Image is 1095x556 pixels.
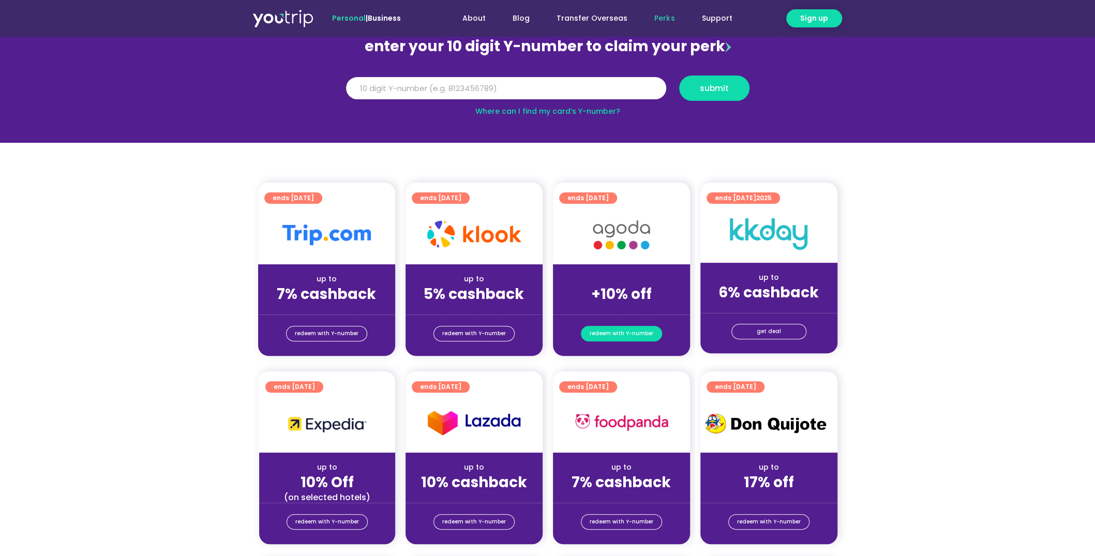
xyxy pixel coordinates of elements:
[295,326,358,341] span: redeem with Y-number
[295,515,359,529] span: redeem with Y-number
[737,515,801,529] span: redeem with Y-number
[679,76,749,101] button: submit
[449,9,499,28] a: About
[590,326,653,341] span: redeem with Y-number
[800,13,828,24] span: Sign up
[346,77,666,100] input: 10 digit Y-number (e.g. 8123456789)
[641,9,688,28] a: Perks
[277,284,376,304] strong: 7% cashback
[346,76,749,109] form: Y Number
[266,274,387,284] div: up to
[267,492,387,503] div: (on selected hotels)
[267,462,387,473] div: up to
[274,381,315,393] span: ends [DATE]
[286,326,367,341] a: redeem with Y-number
[612,274,631,284] span: up to
[543,9,641,28] a: Transfer Overseas
[332,13,366,23] span: Personal
[581,514,662,530] a: redeem with Y-number
[700,84,729,92] span: submit
[709,302,829,313] div: (for stays only)
[414,304,534,314] div: (for stays only)
[709,492,829,503] div: (for stays only)
[421,472,527,492] strong: 10% cashback
[744,472,794,492] strong: 17% off
[332,13,401,23] span: |
[709,462,829,473] div: up to
[786,9,842,27] a: Sign up
[731,324,806,339] a: get deal
[567,192,609,204] span: ends [DATE]
[265,381,323,393] a: ends [DATE]
[590,515,653,529] span: redeem with Y-number
[414,274,534,284] div: up to
[341,33,755,60] div: enter your 10 digit Y-number to claim your perk
[414,462,534,473] div: up to
[368,13,401,23] a: Business
[424,284,524,304] strong: 5% cashback
[433,326,515,341] a: redeem with Y-number
[559,381,617,393] a: ends [DATE]
[709,272,829,283] div: up to
[559,192,617,204] a: ends [DATE]
[561,462,682,473] div: up to
[688,9,745,28] a: Support
[429,9,745,28] nav: Menu
[301,472,354,492] strong: 10% Off
[433,514,515,530] a: redeem with Y-number
[715,381,756,393] span: ends [DATE]
[499,9,543,28] a: Blog
[591,284,652,304] strong: +10% off
[567,381,609,393] span: ends [DATE]
[756,193,772,202] span: 2025
[420,381,461,393] span: ends [DATE]
[707,192,780,204] a: ends [DATE]2025
[266,304,387,314] div: (for stays only)
[412,381,470,393] a: ends [DATE]
[561,492,682,503] div: (for stays only)
[572,472,671,492] strong: 7% cashback
[273,192,314,204] span: ends [DATE]
[718,282,819,303] strong: 6% cashback
[287,514,368,530] a: redeem with Y-number
[581,326,662,341] a: redeem with Y-number
[412,192,470,204] a: ends [DATE]
[728,514,809,530] a: redeem with Y-number
[757,324,781,339] span: get deal
[707,381,764,393] a: ends [DATE]
[264,192,322,204] a: ends [DATE]
[420,192,461,204] span: ends [DATE]
[442,326,506,341] span: redeem with Y-number
[414,492,534,503] div: (for stays only)
[475,106,620,116] a: Where can I find my card’s Y-number?
[442,515,506,529] span: redeem with Y-number
[715,192,772,204] span: ends [DATE]
[561,304,682,314] div: (for stays only)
